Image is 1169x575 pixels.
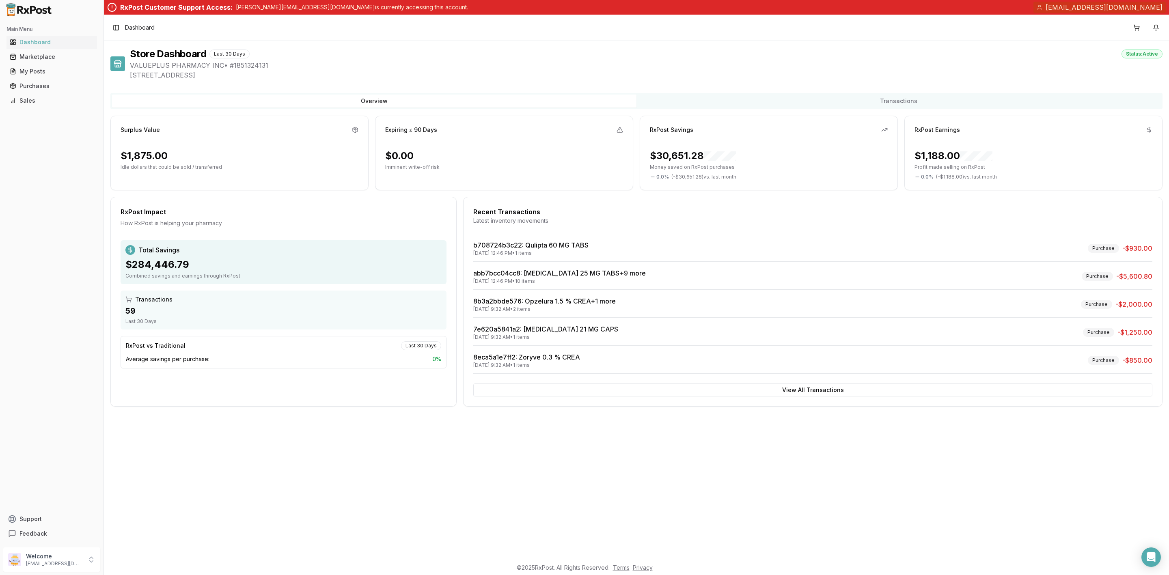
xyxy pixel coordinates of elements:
a: Dashboard [6,35,97,50]
div: Purchase [1088,244,1119,253]
span: VALUEPLUS PHARMACY INC • # 1851324131 [130,60,1163,70]
div: $30,651.28 [650,149,736,162]
button: View All Transactions [473,383,1152,396]
button: Dashboard [3,36,100,49]
h1: Store Dashboard [130,47,206,60]
div: Surplus Value [121,126,160,134]
button: Transactions [636,95,1161,108]
div: RxPost Earnings [914,126,960,134]
div: Status: Active [1122,50,1163,58]
span: ( - $30,651.28 ) vs. last month [671,174,736,180]
span: [STREET_ADDRESS] [130,70,1163,80]
a: Terms [613,564,630,571]
span: 0.0 % [656,174,669,180]
span: Dashboard [125,24,155,32]
div: [DATE] 9:32 AM • 1 items [473,362,580,368]
span: ( - $1,188.00 ) vs. last month [936,174,997,180]
button: Purchases [3,80,100,93]
a: 8b3a2bbde576: Opzelura 1.5 % CREA+1 more [473,297,616,305]
div: Purchase [1088,356,1119,365]
div: Purchase [1082,272,1113,281]
p: Idle dollars that could be sold / transferred [121,164,358,170]
span: Transactions [135,295,173,304]
div: $1,875.00 [121,149,168,162]
div: 59 [125,305,442,317]
div: Purchase [1083,328,1114,337]
span: -$930.00 [1122,243,1152,253]
span: Total Savings [138,245,179,255]
div: $1,188.00 [914,149,992,162]
nav: breadcrumb [125,24,155,32]
button: Marketplace [3,50,100,63]
span: Average savings per purchase: [126,355,209,363]
span: -$5,600.80 [1116,271,1152,281]
p: [EMAIL_ADDRESS][DOMAIN_NAME] [26,560,82,567]
div: RxPost Customer Support Access: [120,2,233,12]
div: Marketplace [10,53,94,61]
div: Dashboard [10,38,94,46]
div: RxPost vs Traditional [126,342,185,350]
div: [DATE] 12:46 PM • 10 items [473,278,646,284]
span: 0 % [432,355,441,363]
p: Money saved on RxPost purchases [650,164,888,170]
a: Sales [6,93,97,108]
div: Recent Transactions [473,207,1152,217]
div: Purchase [1081,300,1112,309]
button: My Posts [3,65,100,78]
button: Overview [112,95,636,108]
p: Profit made selling on RxPost [914,164,1152,170]
p: Welcome [26,552,82,560]
div: Last 30 Days [209,50,250,58]
button: Feedback [3,526,100,541]
a: Marketplace [6,50,97,64]
div: How RxPost is helping your pharmacy [121,219,446,227]
div: Latest inventory movements [473,217,1152,225]
div: RxPost Savings [650,126,693,134]
img: RxPost Logo [3,3,55,16]
span: -$2,000.00 [1115,299,1152,309]
div: $0.00 [385,149,414,162]
a: Purchases [6,79,97,93]
div: [DATE] 9:32 AM • 1 items [473,334,618,340]
div: $284,446.79 [125,258,442,271]
a: b708724b3c22: Qulipta 60 MG TABS [473,241,589,249]
p: [PERSON_NAME][EMAIL_ADDRESS][DOMAIN_NAME] is currently accessing this account. [236,3,468,11]
div: Purchases [10,82,94,90]
div: Expiring ≤ 90 Days [385,126,437,134]
img: User avatar [8,553,21,566]
span: 0.0 % [921,174,934,180]
div: Last 30 Days [125,318,442,325]
a: 8eca5a1e7ff2: Zoryve 0.3 % CREA [473,353,580,361]
div: Sales [10,97,94,105]
h2: Main Menu [6,26,97,32]
div: My Posts [10,67,94,75]
span: [EMAIL_ADDRESS][DOMAIN_NAME] [1046,2,1163,12]
span: Feedback [19,530,47,538]
a: Privacy [633,564,653,571]
button: Sales [3,94,100,107]
a: abb7bcc04cc8: [MEDICAL_DATA] 25 MG TABS+9 more [473,269,646,277]
div: Last 30 Days [401,341,441,350]
div: Open Intercom Messenger [1141,547,1161,567]
div: RxPost Impact [121,207,446,217]
div: Combined savings and earnings through RxPost [125,273,442,279]
a: My Posts [6,64,97,79]
span: -$850.00 [1122,355,1152,365]
p: Imminent write-off risk [385,164,623,170]
button: Support [3,512,100,526]
span: -$1,250.00 [1117,327,1152,337]
div: [DATE] 12:46 PM • 1 items [473,250,589,256]
div: [DATE] 9:32 AM • 2 items [473,306,616,312]
a: 7e620a5841a2: [MEDICAL_DATA] 21 MG CAPS [473,325,618,333]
